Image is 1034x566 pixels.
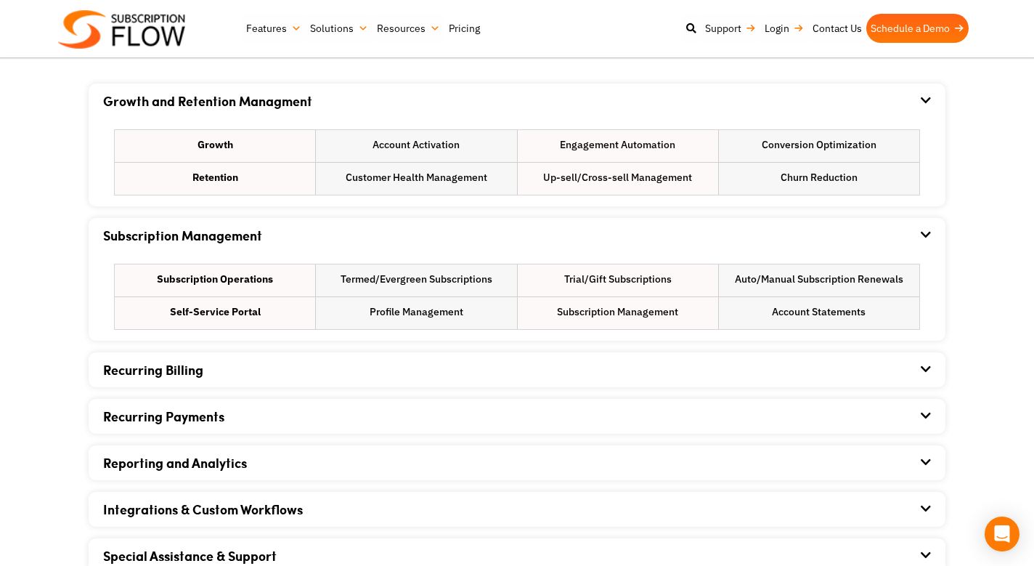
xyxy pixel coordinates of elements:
strong: Growth [198,137,233,153]
a: Schedule a Demo [866,14,969,43]
li: Conversion Optimization [719,130,919,162]
div: Recurring Billing [103,352,931,387]
a: Integrations & Custom Workflows [103,500,303,519]
a: Login [760,14,808,43]
a: Support [701,14,760,43]
img: Subscriptionflow [58,10,185,49]
li: Up-sell/Cross-sell Management [518,163,718,195]
a: Features [242,14,306,43]
div: Subscription Management [103,253,931,341]
li: Churn Reduction [719,163,919,195]
div: Recurring Payments [103,399,931,434]
strong: Subscription Operations [157,272,273,287]
a: Solutions [306,14,373,43]
li: Trial/Gift Subscriptions [518,264,718,296]
a: Subscription Management [103,226,262,245]
li: Termed/Evergreen Subscriptions [316,264,516,296]
li: Account Activation [316,130,516,162]
a: Recurring Payments [103,407,224,426]
li: Customer Health Management [316,163,516,195]
li: Account Statements [719,297,919,329]
div: Growth and Retention Managment [103,84,931,118]
div: Open Intercom Messenger [985,517,1019,551]
a: Pricing [444,14,484,43]
a: Growth and Retention Managment [103,92,312,110]
a: Contact Us [808,14,866,43]
li: Engagement Automation [518,130,718,162]
a: Resources [373,14,444,43]
li: Profile Management [316,297,516,329]
div: Growth and Retention Managment [103,118,931,206]
div: Integrations & Custom Workflows [103,492,931,527]
li: Subscription Management [518,297,718,329]
strong: Self-Service Portal [170,304,261,320]
a: Recurring Billing [103,360,203,379]
a: Special Assistance & Support [103,546,277,565]
div: Subscription Management [103,218,931,253]
div: Reporting and Analytics [103,445,931,480]
li: Auto/Manual Subscription Renewals [719,264,919,296]
a: Reporting and Analytics [103,453,247,472]
strong: Retention [192,170,238,185]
